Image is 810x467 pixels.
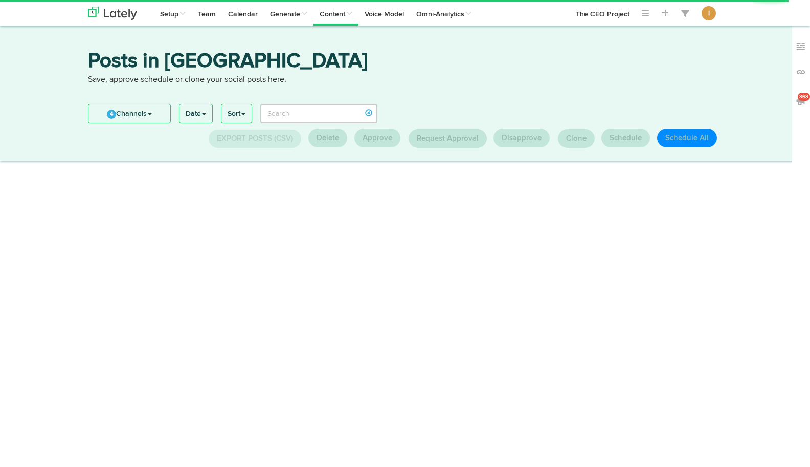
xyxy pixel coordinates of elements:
span: 4 [107,110,116,119]
img: keywords_off.svg [796,41,806,52]
img: announcements_off.svg [796,96,806,107]
button: Disapprove [493,129,550,147]
img: links_off.svg [796,67,806,77]
button: Delete [308,129,347,147]
button: Approve [354,129,400,147]
button: Export Posts (CSV) [209,130,301,148]
button: Schedule All [657,129,717,147]
button: Request Approval [409,129,487,148]
p: Save, approve schedule or clone your social posts here. [88,74,722,86]
a: Sort [221,104,252,123]
h3: Posts in [GEOGRAPHIC_DATA] [88,51,722,74]
input: Search [260,104,377,123]
span: 368 [798,93,810,101]
button: l [702,6,716,20]
a: 4Channels [88,104,170,123]
a: Date [179,104,212,123]
img: logo_lately_bg_light.svg [88,7,137,20]
span: Request Approval [417,135,479,142]
span: Clone [566,135,587,142]
button: Schedule [601,129,650,147]
button: Clone [558,129,595,148]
